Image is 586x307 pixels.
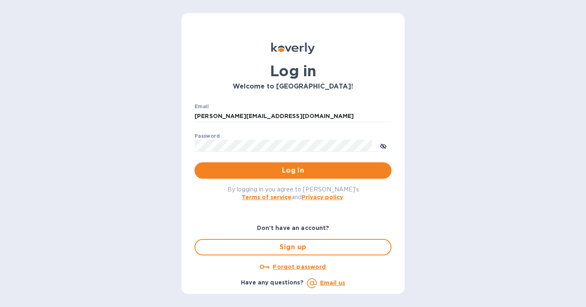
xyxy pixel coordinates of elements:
a: Terms of service [242,194,291,200]
img: Koverly [271,43,315,54]
button: Sign up [195,239,391,255]
a: Email us [320,280,345,286]
h3: Welcome to [GEOGRAPHIC_DATA]! [195,83,391,91]
b: Have any questions? [241,279,304,286]
span: Log in [201,166,385,175]
button: Log in [195,162,391,179]
button: toggle password visibility [375,137,391,154]
b: Don't have an account? [257,225,330,231]
span: By logging in you agree to [PERSON_NAME]'s and . [227,186,359,200]
label: Email [195,104,209,109]
span: Sign up [202,242,384,252]
h1: Log in [195,62,391,80]
label: Password [195,134,220,139]
input: Enter email address [195,110,391,123]
u: Forgot password [273,264,326,270]
a: Privacy policy [302,194,343,200]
